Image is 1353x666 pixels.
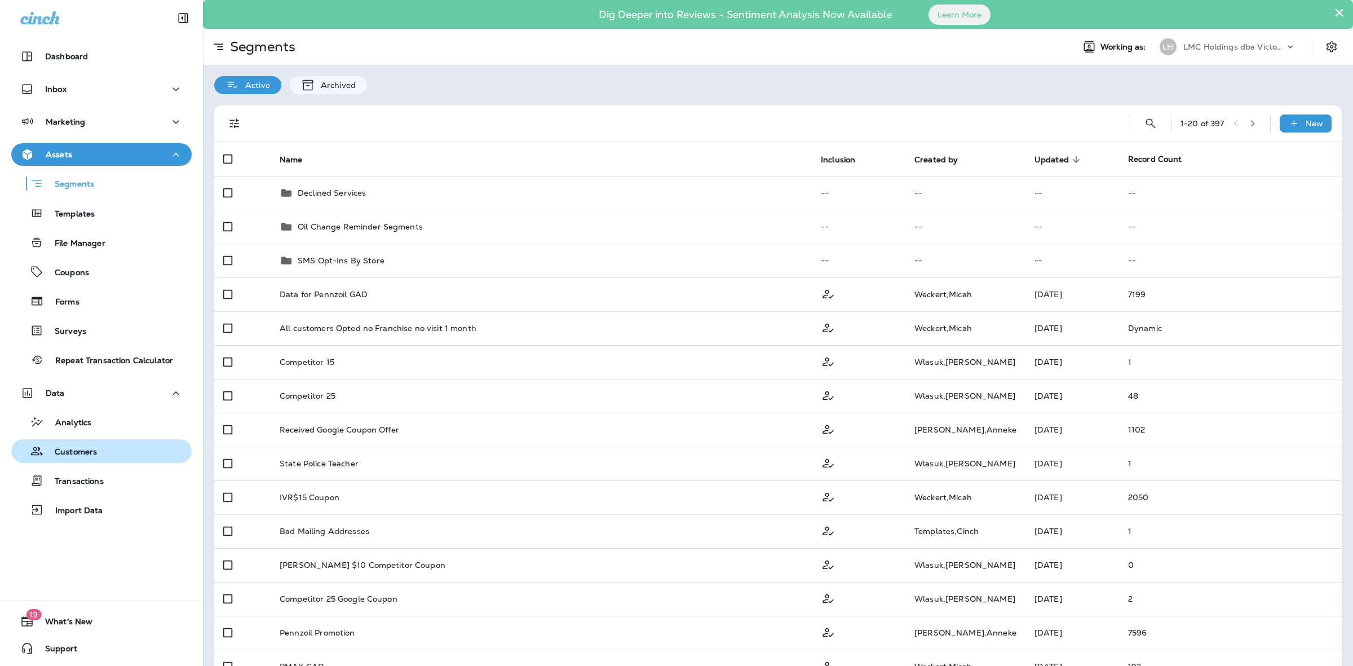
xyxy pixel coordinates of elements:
td: Dynamic [1119,311,1342,345]
p: Repeat Transaction Calculator [44,356,173,367]
div: LH [1160,38,1177,55]
span: Customer Only [821,559,835,569]
span: Customer Only [821,288,835,298]
td: Weckert , Micah [905,480,1025,514]
button: Transactions [11,469,192,492]
button: Marketing [11,111,192,133]
p: Surveys [43,327,86,337]
td: [PERSON_NAME] , Anneke [905,413,1025,447]
td: 1 [1119,345,1342,379]
td: -- [1119,176,1342,210]
p: Templates [43,209,95,220]
td: [DATE] [1025,311,1119,345]
span: Record Count [1128,154,1182,164]
p: File Manager [43,239,105,249]
p: Competitor 25 Google Coupon [280,594,397,603]
td: [DATE] [1025,548,1119,582]
td: 48 [1119,379,1342,413]
p: Declined Services [298,188,366,197]
button: Inbox [11,78,192,100]
td: Wlasuk , [PERSON_NAME] [905,548,1025,582]
p: Bad Mailing Addresses [280,527,369,536]
td: 1 [1119,447,1342,480]
td: Templates , Cinch [905,514,1025,548]
span: Customer Only [821,322,835,332]
p: All customers Opted no Franchise no visit 1 month [280,324,476,333]
p: Dig Deeper into Reviews - Sentiment Analysis Now Available [566,13,925,16]
p: Inbox [45,85,67,94]
span: Inclusion [821,155,855,165]
span: Customer Only [821,356,835,366]
td: [DATE] [1025,514,1119,548]
p: Data for Pennzoil GAD [280,290,368,299]
button: Search Segments [1139,112,1162,135]
td: 7596 [1119,616,1342,650]
td: [DATE] [1025,413,1119,447]
p: Forms [44,297,79,308]
span: Customer Only [821,390,835,400]
span: 19 [26,609,41,620]
td: -- [1025,176,1119,210]
button: Templates [11,201,192,225]
div: 1 - 20 of 397 [1180,119,1224,128]
td: -- [812,244,905,277]
button: Support [11,637,192,660]
button: Data [11,382,192,404]
span: Working as: [1100,42,1148,52]
span: Customer Only [821,424,835,434]
td: -- [812,176,905,210]
td: -- [1025,210,1119,244]
span: Updated [1034,155,1069,165]
td: -- [905,210,1025,244]
span: Inclusion [821,155,870,165]
p: Active [240,81,270,90]
td: Weckert , Micah [905,277,1025,311]
td: -- [812,210,905,244]
p: Customers [43,447,97,458]
p: LMC Holdings dba Victory Lane Quick Oil Change [1183,42,1285,51]
span: Customer Only [821,457,835,467]
td: [DATE] [1025,480,1119,514]
td: -- [905,176,1025,210]
td: [DATE] [1025,582,1119,616]
button: Forms [11,289,192,313]
td: Wlasuk , [PERSON_NAME] [905,582,1025,616]
td: 2050 [1119,480,1342,514]
span: Support [34,644,77,658]
button: File Manager [11,231,192,254]
td: Wlasuk , [PERSON_NAME] [905,345,1025,379]
td: -- [1025,244,1119,277]
button: Repeat Transaction Calculator [11,348,192,372]
button: Customers [11,439,192,463]
p: Competitor 15 [280,358,334,367]
td: [DATE] [1025,616,1119,650]
button: Segments [11,171,192,196]
button: Dashboard [11,45,192,68]
td: [DATE] [1025,447,1119,480]
p: Segments [225,38,295,55]
button: Import Data [11,498,192,522]
td: 0 [1119,548,1342,582]
td: 1 [1119,514,1342,548]
td: [DATE] [1025,277,1119,311]
p: Pennzoil Promotion [280,628,355,637]
p: State Police Teacher [280,459,359,468]
td: 2 [1119,582,1342,616]
p: Marketing [46,117,85,126]
td: [DATE] [1025,379,1119,413]
button: Assets [11,143,192,166]
p: Received Google Coupon Offer [280,425,399,434]
button: Learn More [928,5,991,25]
p: IVR$15 Coupon [280,493,339,502]
td: [DATE] [1025,345,1119,379]
p: SMS Opt-Ins By Store [298,256,384,265]
p: New [1306,119,1323,128]
td: -- [905,244,1025,277]
span: Created by [914,155,972,165]
p: Competitor 25 [280,391,335,400]
button: Collapse Sidebar [167,7,199,29]
td: -- [1119,244,1342,277]
span: Customer Only [821,491,835,501]
span: Customer Only [821,525,835,535]
button: Close [1334,3,1345,21]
